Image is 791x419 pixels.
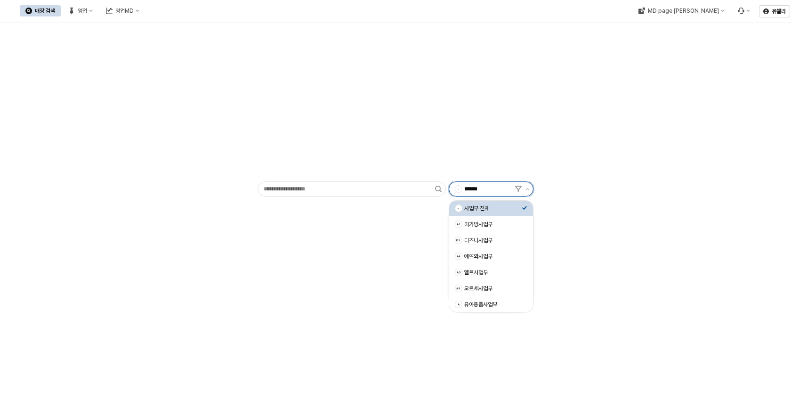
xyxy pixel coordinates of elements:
[464,269,522,276] div: 엘르사업부
[772,8,786,15] p: 유셀라
[455,205,462,212] span: -
[455,221,462,228] span: A1
[732,5,755,16] div: Menu item 6
[455,237,462,244] span: DS
[464,301,522,308] div: 유아용품사업부
[647,8,718,14] div: MD page [PERSON_NAME]
[464,285,522,292] div: 오르세사업부
[449,200,533,312] div: Select an option
[455,301,462,308] span: A
[464,205,522,212] div: 사업부 전체
[464,253,522,260] div: 에뜨와사업부
[632,5,730,16] div: MD page 이동
[455,269,462,276] span: A3
[455,186,462,192] span: -
[20,5,61,16] div: 매장 검색
[455,253,462,260] span: A4
[63,5,98,16] div: 영업
[115,8,134,14] div: 영업MD
[35,8,55,14] div: 매장 검색
[464,221,522,228] div: 아가방사업부
[455,285,462,292] span: A9
[522,182,533,196] button: 제안 사항 표시
[100,5,145,16] div: 영업MD
[464,237,522,244] div: 디즈니사업부
[78,8,87,14] div: 영업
